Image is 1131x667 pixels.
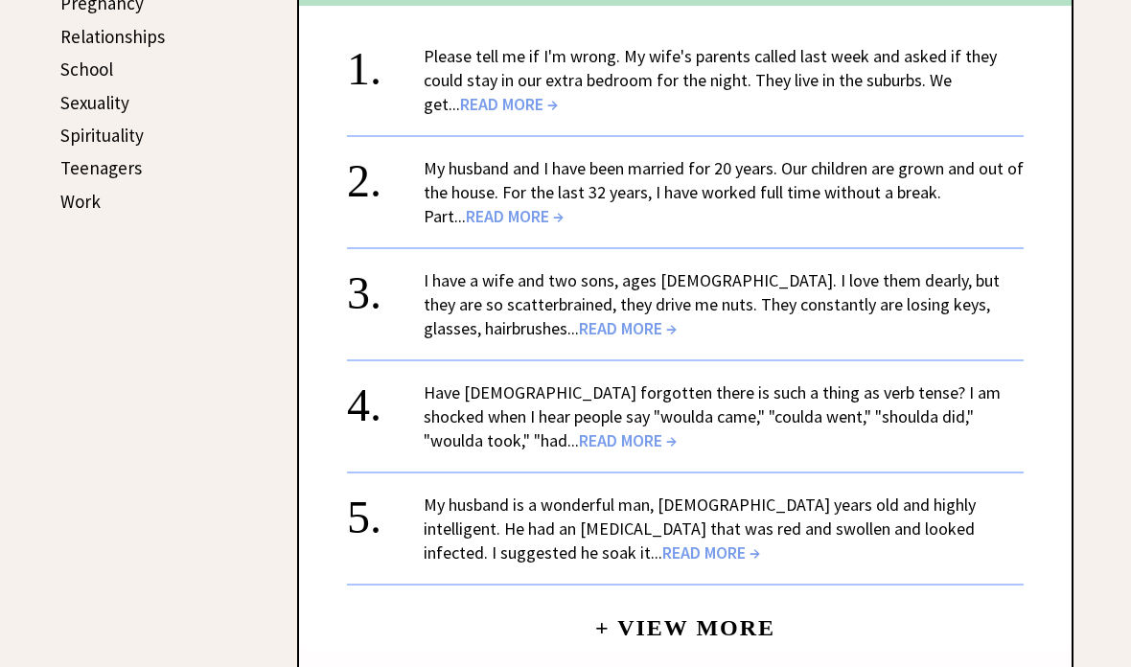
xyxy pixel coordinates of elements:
[595,599,775,640] a: + View More
[424,381,1001,451] a: Have [DEMOGRAPHIC_DATA] forgotten there is such a thing as verb tense? I am shocked when I hear p...
[347,493,424,528] div: 5.
[60,91,129,114] a: Sexuality
[466,205,564,227] span: READ MORE →
[579,317,677,339] span: READ MORE →
[424,494,976,563] a: My husband is a wonderful man, [DEMOGRAPHIC_DATA] years old and highly intelligent. He had an [ME...
[579,429,677,451] span: READ MORE →
[460,93,558,115] span: READ MORE →
[424,45,997,115] a: Please tell me if I'm wrong. My wife's parents called last week and asked if they could stay in o...
[347,380,424,416] div: 4.
[662,541,760,563] span: READ MORE →
[347,156,424,192] div: 2.
[60,190,101,213] a: Work
[60,156,142,179] a: Teenagers
[60,25,165,48] a: Relationships
[424,157,1024,227] a: My husband and I have been married for 20 years. Our children are grown and out of the house. For...
[424,269,1000,339] a: I have a wife and two sons, ages [DEMOGRAPHIC_DATA]. I love them dearly, but they are so scatterb...
[347,44,424,80] div: 1.
[347,268,424,304] div: 3.
[60,57,113,80] a: School
[60,124,144,147] a: Spirituality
